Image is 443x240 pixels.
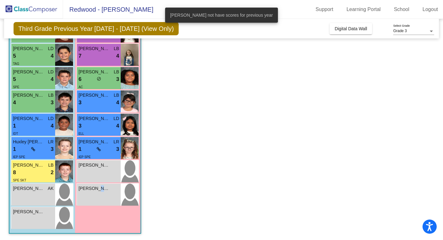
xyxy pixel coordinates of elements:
[342,4,386,14] a: Learning Portal
[13,52,16,60] span: 5
[78,145,81,153] span: 1
[78,115,110,122] span: [PERSON_NAME]
[51,75,54,83] span: 4
[78,69,110,75] span: [PERSON_NAME]
[335,26,367,31] span: Digital Data Wall
[78,99,81,107] span: 3
[51,169,54,177] span: 2
[393,29,407,33] span: Grade 3
[417,4,443,14] a: Logout
[13,132,18,135] span: IDT
[13,179,26,182] span: SPE SKT
[389,4,414,14] a: School
[51,52,54,60] span: 4
[78,155,91,159] span: IEP SPE
[116,145,119,153] span: 3
[48,139,54,145] span: LR
[114,69,119,75] span: LB
[13,115,44,122] span: [PERSON_NAME]
[13,139,44,145] span: Huxley [PERSON_NAME]
[13,99,16,107] span: 4
[114,45,119,52] span: LB
[13,122,16,130] span: 1
[78,45,110,52] span: [PERSON_NAME]
[63,4,153,14] span: Redwood - [PERSON_NAME]
[78,85,83,89] span: AC
[13,169,16,177] span: 8
[13,155,25,159] span: IEP SPE
[48,162,54,169] span: LB
[78,139,110,145] span: [PERSON_NAME]
[14,22,179,35] span: Third Grade Previous Year [DATE] - [DATE] (View Only)
[116,52,119,60] span: 4
[13,92,44,99] span: [PERSON_NAME]
[116,122,119,130] span: 4
[78,52,81,60] span: 7
[48,45,54,52] span: LD
[48,92,54,99] span: LB
[13,185,44,192] span: [PERSON_NAME]
[13,162,44,169] span: [PERSON_NAME]
[113,115,119,122] span: LD
[97,77,101,81] span: do_not_disturb_alt
[78,92,110,99] span: [PERSON_NAME]
[311,4,338,14] a: Support
[51,122,54,130] span: 4
[114,92,119,99] span: LB
[13,62,19,66] span: TAG
[78,122,81,130] span: 3
[13,85,19,89] span: SPE
[13,209,44,215] span: [PERSON_NAME]
[48,185,54,192] span: AK
[13,75,16,83] span: 5
[78,75,81,83] span: 6
[13,69,44,75] span: [PERSON_NAME] [PERSON_NAME]
[51,145,54,153] span: 3
[330,23,372,34] button: Digital Data Wall
[48,69,54,75] span: LD
[48,115,54,122] span: LD
[116,99,119,107] span: 4
[113,139,119,145] span: LR
[78,185,110,192] span: [PERSON_NAME] [PERSON_NAME]
[78,162,110,169] span: [PERSON_NAME]
[170,12,273,18] span: [PERSON_NAME] not have scores for previous year
[78,132,84,135] span: ELL
[116,75,119,83] span: 3
[51,99,54,107] span: 3
[13,45,44,52] span: [PERSON_NAME]
[13,145,16,153] span: 1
